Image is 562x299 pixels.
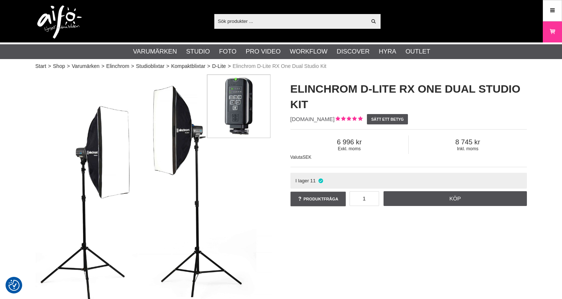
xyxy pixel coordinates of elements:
a: Varumärken [72,62,99,70]
div: Kundbetyg: 5.00 [335,116,362,123]
span: SEK [303,155,311,160]
a: Shop [53,62,65,70]
a: Outlet [405,47,430,56]
a: Elinchrom [106,62,129,70]
a: Discover [337,47,369,56]
a: D-Lite [212,62,226,70]
a: Studioblixtar [136,62,164,70]
span: > [48,62,51,70]
a: Workflow [290,47,327,56]
span: [DOMAIN_NAME] [290,116,335,122]
span: 8 745 [409,138,527,146]
span: 11 [310,178,316,183]
a: Foto [219,47,236,56]
span: > [67,62,70,70]
span: > [166,62,169,70]
span: > [207,62,210,70]
span: Elinchrom D-Lite RX One Dual Studio Kit [233,62,327,70]
span: > [131,62,134,70]
a: Sätt ett betyg [367,114,408,124]
span: Valuta [290,155,303,160]
a: Köp [384,191,527,206]
span: Exkl. moms [290,146,409,151]
span: 6 996 [290,138,409,146]
button: Samtyckesinställningar [8,279,20,292]
a: Pro Video [246,47,280,56]
span: > [228,62,231,70]
a: Studio [186,47,210,56]
input: Sök produkter ... [214,16,367,27]
a: Kompaktblixtar [171,62,205,70]
h1: Elinchrom D-Lite RX One Dual Studio Kit [290,81,527,112]
a: Varumärken [133,47,177,56]
img: logo.png [37,6,82,39]
a: Start [35,62,47,70]
span: Inkl. moms [409,146,527,151]
img: Revisit consent button [8,280,20,291]
i: I lager [317,178,324,183]
a: Hyra [379,47,396,56]
a: Produktfråga [290,192,346,206]
span: I lager [295,178,309,183]
span: > [101,62,104,70]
